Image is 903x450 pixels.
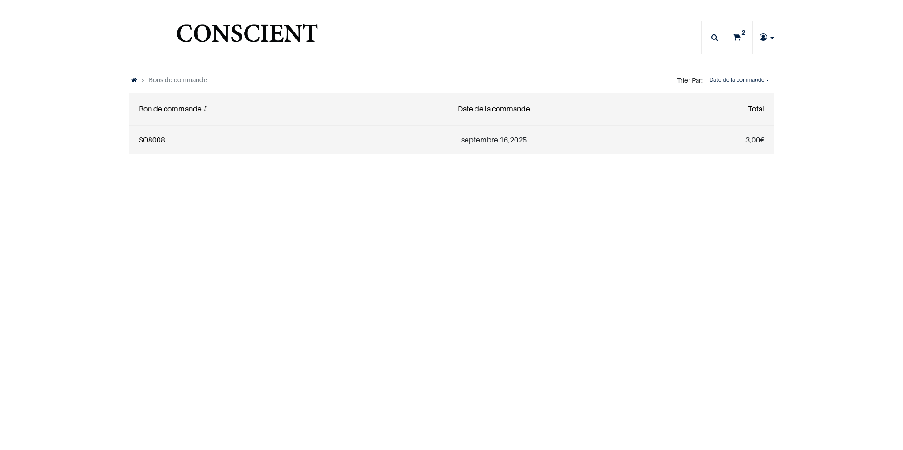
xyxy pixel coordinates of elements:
[139,135,165,144] a: SO8008
[174,19,320,56] img: Conscient
[139,104,207,113] span: Bon de commande #
[677,71,703,90] span: Trier Par:
[131,76,137,84] a: Accueil
[137,75,207,86] li: Bons de commande
[369,93,619,125] th: Date de la commande
[745,135,760,144] span: 3,00
[671,93,774,125] th: Total
[739,28,748,37] sup: 2
[726,21,752,54] a: 2
[705,74,774,86] button: Date de la commande
[745,135,764,144] span: €
[174,19,320,56] a: Logo of Conscient
[461,135,527,144] span: septembre 16,2025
